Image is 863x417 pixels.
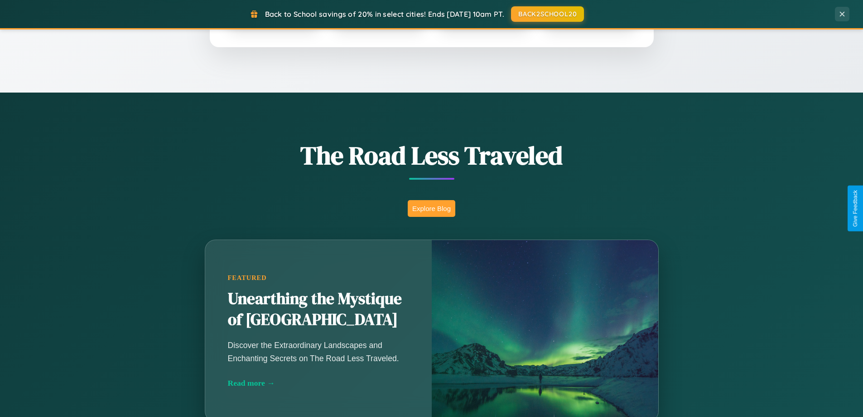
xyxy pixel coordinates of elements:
[408,200,455,217] button: Explore Blog
[228,378,409,388] div: Read more →
[852,190,858,227] div: Give Feedback
[228,339,409,364] p: Discover the Extraordinary Landscapes and Enchanting Secrets on The Road Less Traveled.
[228,274,409,282] div: Featured
[511,6,584,22] button: BACK2SCHOOL20
[228,289,409,330] h2: Unearthing the Mystique of [GEOGRAPHIC_DATA]
[160,138,704,173] h1: The Road Less Traveled
[265,10,504,19] span: Back to School savings of 20% in select cities! Ends [DATE] 10am PT.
